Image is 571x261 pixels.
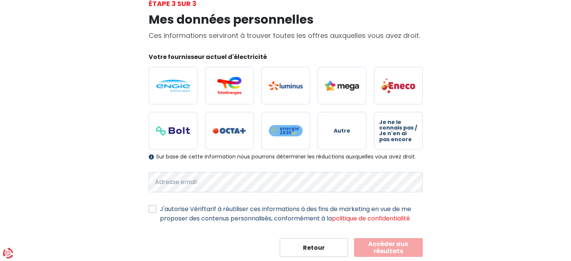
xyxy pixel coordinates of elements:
h1: Mes données personnelles [149,12,423,27]
img: Bolt [156,126,190,136]
span: Je ne le connais pas / Je n'en ai pas encore [379,119,417,143]
img: Luminus [269,81,303,90]
span: Autre [334,128,350,134]
label: J'autorise Vériftarif à réutiliser ces informations à des fins de marketing en vue de me proposer... [160,204,423,223]
div: Sur base de cette information nous pourrons déterminer les réductions auxquelles vous avez droit. [149,154,423,160]
img: Octa+ [212,128,246,134]
img: Energie2030 [269,125,303,137]
legend: Votre fournisseur actuel d'électricité [149,53,423,64]
img: Engie / Electrabel [156,80,190,92]
a: politique de confidentialité [332,214,410,223]
button: Retour [280,238,348,257]
p: Ces informations serviront à trouver toutes les offres auxquelles vous avez droit. [149,30,423,41]
img: Eneco [381,78,415,94]
img: Total Energies / Lampiris [212,77,246,95]
img: Mega [325,81,359,91]
button: Accéder aux résultats [354,238,423,257]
